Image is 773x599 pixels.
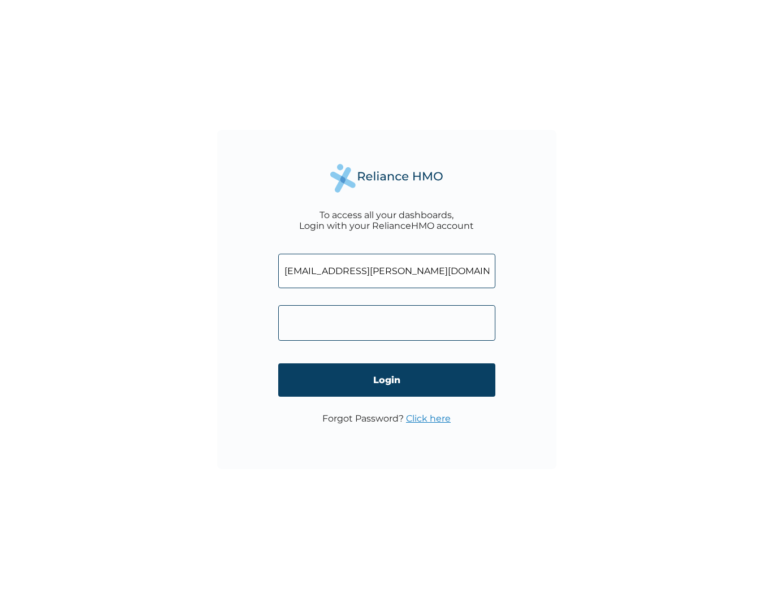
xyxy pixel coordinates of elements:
[299,210,474,231] div: To access all your dashboards, Login with your RelianceHMO account
[322,413,451,424] p: Forgot Password?
[330,164,443,193] img: Reliance Health's Logo
[278,363,495,397] input: Login
[406,413,451,424] a: Click here
[278,254,495,288] input: Email address or HMO ID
